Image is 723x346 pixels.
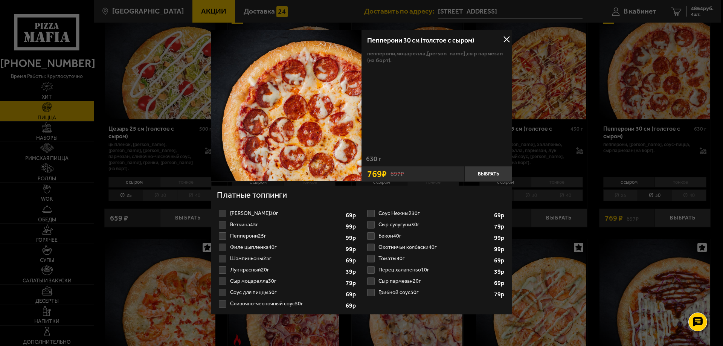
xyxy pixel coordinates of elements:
li: Шампиньоны [217,253,358,264]
label: Соус для пиццы 50г [217,287,358,298]
s: 897 ₽ [390,171,404,177]
img: Пепперони 30 см (толстое с сыром) [211,30,361,181]
strong: 69 р [346,258,358,264]
label: Охотничьи колбаски 40г [365,242,506,253]
li: Ветчина [217,219,358,230]
h4: Платные топпинги [217,189,506,203]
li: Соус Деликатес [217,208,358,219]
label: Сыр моцарелла 30г [217,276,358,287]
strong: 69 р [346,303,358,309]
label: Сыр сулугуни 30г [365,219,506,230]
label: Сливочно-чесночный соус 50г [217,298,358,309]
div: 630 г [361,155,512,166]
strong: 79 р [346,280,358,286]
strong: 79 р [494,291,506,297]
label: Бекон 40г [365,230,506,242]
li: Сыр моцарелла [217,276,358,287]
label: Пепперони 25г [217,230,358,242]
strong: 39 р [346,269,358,275]
strong: 99 р [346,246,358,252]
strong: 79 р [494,224,506,230]
li: Соус Нежный [365,208,506,219]
li: Сыр сулугуни [365,219,506,230]
li: Сыр пармезан [365,276,506,287]
label: Сыр пармезан 20г [365,276,506,287]
strong: 69 р [494,280,506,286]
strong: 99 р [346,224,358,230]
li: Перец халапеньо [365,264,506,276]
strong: 69 р [346,212,358,218]
li: Грибной соус [365,287,506,298]
strong: 39 р [494,269,506,275]
label: Перец халапеньо 10г [365,264,506,276]
button: Выбрать [465,166,512,182]
label: Шампиньоны 25г [217,253,358,264]
label: Ветчина 45г [217,219,358,230]
li: Сливочно-чесночный соус [217,298,358,309]
strong: 69 р [494,212,506,218]
label: Томаты 40г [365,253,506,264]
li: Филе цыпленка [217,242,358,253]
p: пепперони, моцарелла, [PERSON_NAME], сыр пармезан (на борт). [367,50,506,64]
li: Пепперони [217,230,358,242]
strong: 99 р [494,246,506,252]
label: Лук красный 20г [217,264,358,276]
strong: 69 р [494,258,506,264]
label: Филе цыпленка 40г [217,242,358,253]
h3: Пепперони 30 см (толстое с сыром) [367,37,506,44]
li: Соус для пиццы [217,287,358,298]
li: Охотничьи колбаски [365,242,506,253]
strong: 69 р [346,291,358,297]
label: Соус Нежный 30г [365,208,506,219]
strong: 99 р [346,235,358,241]
label: [PERSON_NAME] 30г [217,208,358,219]
strong: 99 р [494,235,506,241]
label: Грибной соус 50г [365,287,506,298]
li: Бекон [365,230,506,242]
li: Лук красный [217,264,358,276]
li: Томаты [365,253,506,264]
span: 769 ₽ [367,169,387,178]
